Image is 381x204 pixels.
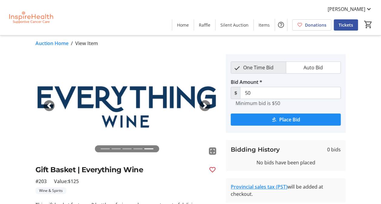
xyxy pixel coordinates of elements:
[259,22,270,28] span: Items
[231,183,287,190] a: Provincial sales tax (PST)
[292,19,331,31] a: Donations
[216,19,253,31] a: Silent Auction
[300,62,326,73] span: Auto Bid
[231,145,280,154] h3: Bidding History
[199,22,210,28] span: Raffle
[206,164,219,176] button: Favourite
[71,40,73,47] span: /
[231,78,262,86] label: Bid Amount *
[220,22,249,28] span: Silent Auction
[334,19,358,31] a: Tickets
[279,116,300,123] span: Place Bid
[305,22,326,28] span: Donations
[231,183,341,198] div: will be added at checkout.
[323,4,377,14] button: [PERSON_NAME]
[339,22,353,28] span: Tickets
[236,100,280,106] tr-hint: Minimum bid is $50
[231,114,341,126] button: Place Bid
[54,178,79,185] span: Value: $125
[35,164,204,175] h2: Gift Basket | Everything Wine
[4,2,58,33] img: InspireHealth Supportive Cancer Care's Logo
[254,19,275,31] a: Items
[275,19,287,31] button: Help
[35,187,66,194] tr-label-badge: Wine & Spirits
[363,19,374,30] button: Cart
[231,159,341,166] div: No bids have been placed
[35,178,47,185] span: #203
[177,22,189,28] span: Home
[172,19,194,31] a: Home
[239,62,277,73] span: One Time Bid
[327,146,341,153] span: 0 bids
[209,147,216,155] mat-icon: fullscreen
[75,40,98,47] span: View Item
[231,87,240,99] span: $
[35,40,69,47] a: Auction Home
[35,54,219,157] img: Image
[194,19,215,31] a: Raffle
[328,5,365,13] span: [PERSON_NAME]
